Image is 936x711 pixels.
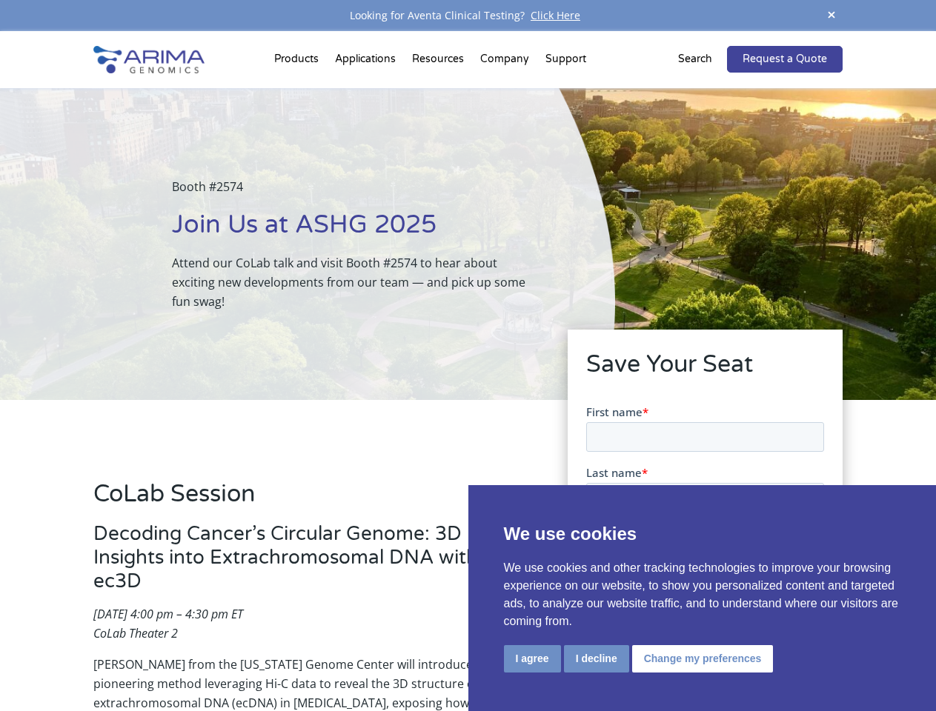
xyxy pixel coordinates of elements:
p: Attend our CoLab talk and visit Booth #2574 to hear about exciting new developments from our team... [172,253,540,311]
p: We use cookies and other tracking technologies to improve your browsing experience on our website... [504,559,901,630]
img: Arima-Genomics-logo [93,46,205,73]
h2: Save Your Seat [586,348,824,393]
button: I agree [504,645,561,672]
p: Search [678,50,712,69]
button: I decline [564,645,629,672]
a: Request a Quote [727,46,843,73]
h2: CoLab Session [93,478,526,522]
a: Click Here [525,8,586,22]
em: [DATE] 4:00 pm – 4:30 pm ET [93,606,243,622]
em: CoLab Theater 2 [93,625,178,641]
h1: Join Us at ASHG 2025 [172,208,540,253]
p: Booth #2574 [172,177,540,208]
button: Change my preferences [632,645,774,672]
p: We use cookies [504,521,901,547]
div: Looking for Aventa Clinical Testing? [93,6,842,25]
h3: Decoding Cancer’s Circular Genome: 3D Insights into Extrachromosomal DNA with ec3D [93,522,526,604]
